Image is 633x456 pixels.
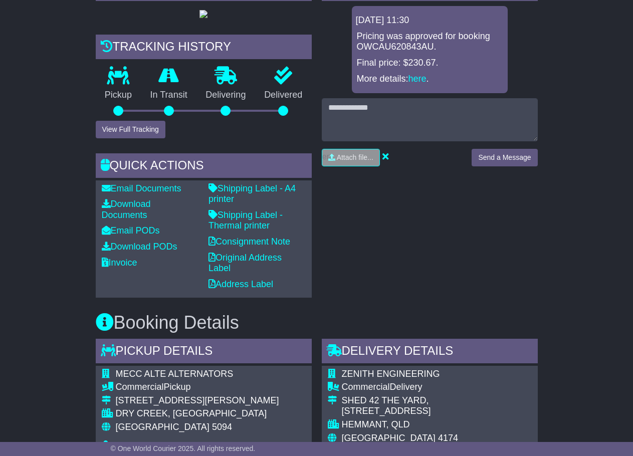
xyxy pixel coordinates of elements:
[342,382,532,393] div: Delivery
[208,183,296,204] a: Shipping Label - A4 printer
[116,408,279,419] div: DRY CREEK, [GEOGRAPHIC_DATA]
[96,121,165,138] button: View Full Tracking
[102,258,137,268] a: Invoice
[342,433,436,443] span: [GEOGRAPHIC_DATA]
[116,369,234,379] span: MECC ALTE ALTERNATORS
[96,313,538,333] h3: Booking Details
[141,90,196,101] p: In Transit
[116,382,279,393] div: Pickup
[357,74,503,85] p: More details: .
[255,90,312,101] p: Delivered
[408,74,427,84] a: here
[342,382,390,392] span: Commercial
[342,369,440,379] span: ZENITH ENGINEERING
[208,253,282,274] a: Original Address Label
[102,199,151,220] a: Download Documents
[96,90,141,101] p: Pickup
[116,422,209,432] span: [GEOGRAPHIC_DATA]
[342,419,532,430] div: HEMMANT, QLD
[342,406,532,417] div: [STREET_ADDRESS]
[208,279,273,289] a: Address Label
[102,183,181,193] a: Email Documents
[322,339,538,366] div: Delivery Details
[116,440,190,450] span: [PERSON_NAME]
[102,242,177,252] a: Download PODs
[212,422,232,432] span: 5094
[102,225,160,236] a: Email PODs
[199,10,207,18] img: GetPodImage
[357,31,503,53] p: Pricing was approved for booking OWCAU620843AU.
[116,395,279,406] div: [STREET_ADDRESS][PERSON_NAME]
[438,433,458,443] span: 4174
[96,339,312,366] div: Pickup Details
[356,15,504,26] div: [DATE] 11:30
[96,35,312,62] div: Tracking history
[342,395,532,406] div: SHED 42 THE YARD,
[111,444,256,452] span: © One World Courier 2025. All rights reserved.
[116,382,164,392] span: Commercial
[472,149,537,166] button: Send a Message
[357,58,503,69] p: Final price: $230.67.
[208,210,283,231] a: Shipping Label - Thermal printer
[208,237,290,247] a: Consignment Note
[196,90,255,101] p: Delivering
[96,153,312,180] div: Quick Actions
